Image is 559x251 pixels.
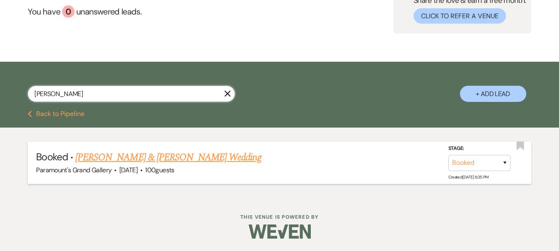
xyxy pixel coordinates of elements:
[448,174,489,180] span: Created: [DATE] 6:35 PM
[28,86,235,102] input: Search by name, event date, email address or phone number
[28,5,329,18] a: You have 0 unanswered leads.
[460,86,526,102] button: + Add Lead
[119,166,138,174] span: [DATE]
[28,111,85,117] button: Back to Pipeline
[448,144,511,153] label: Stage:
[145,166,174,174] span: 100 guests
[75,150,261,165] a: [PERSON_NAME] & [PERSON_NAME] Wedding
[414,8,506,24] button: Click to Refer a Venue
[62,5,75,18] div: 0
[249,217,311,246] img: Weven Logo
[36,150,68,163] span: Booked
[36,166,111,174] span: Paramount's Grand Gallery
